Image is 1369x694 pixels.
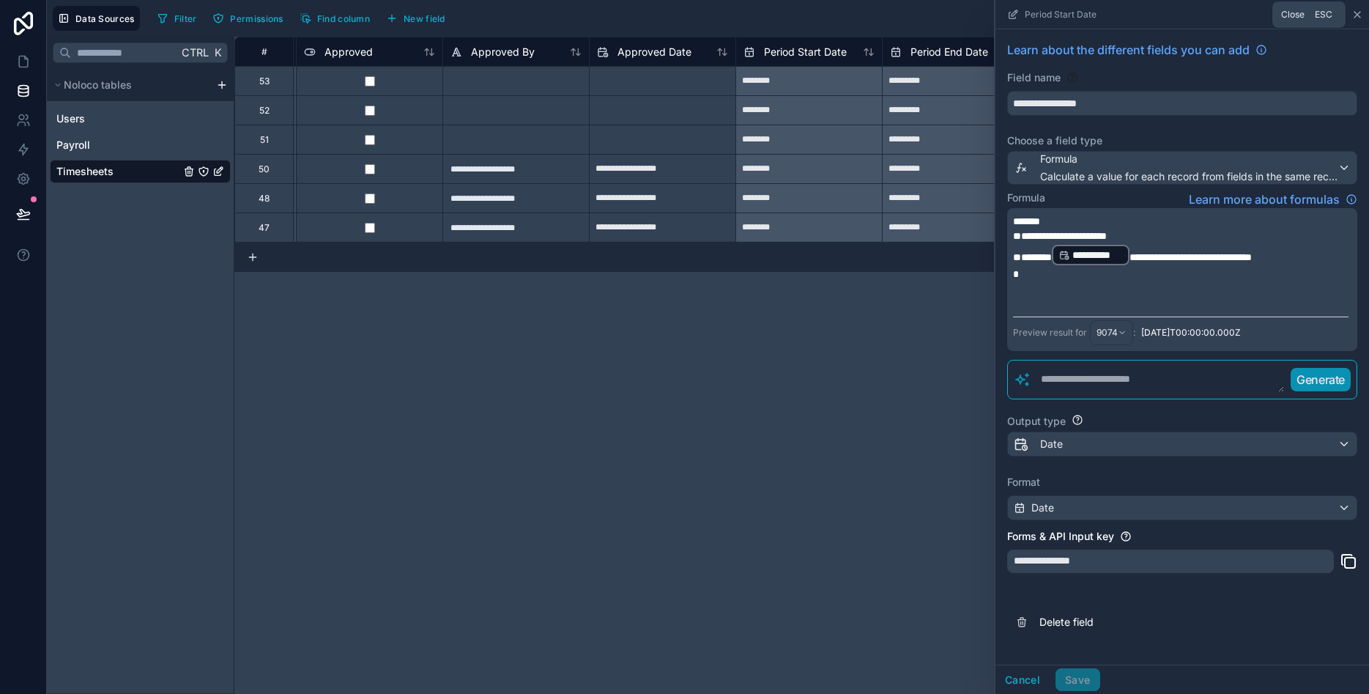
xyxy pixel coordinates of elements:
[1312,9,1335,21] span: Esc
[294,7,375,29] button: Find column
[212,48,223,58] span: K
[230,13,283,24] span: Permissions
[260,134,269,146] div: 51
[259,222,270,234] div: 47
[259,75,270,87] div: 53
[764,45,847,59] span: Period Start Date
[1040,169,1338,184] span: Calculate a value for each record from fields in the same record
[1296,371,1345,388] p: Generate
[1141,327,1241,339] span: [DATE]T00:00:00.000Z
[617,45,691,59] span: Approved Date
[1013,320,1135,345] div: Preview result for :
[1007,151,1357,185] button: FormulaCalculate a value for each record from fields in the same record
[1189,191,1340,208] span: Learn more about formulas
[995,668,1050,692] button: Cancel
[1007,475,1357,490] label: Format
[1039,615,1250,630] span: Delete field
[259,163,270,175] div: 50
[246,46,282,57] div: #
[1007,495,1357,520] button: Date
[317,13,370,24] span: Find column
[1040,437,1063,451] span: Date
[75,13,135,24] span: Data Sources
[1007,191,1045,205] label: Formula
[1007,133,1357,148] label: Choose a field type
[324,45,373,59] span: Approved
[1007,41,1250,59] span: Learn about the different fields you can add
[910,45,988,59] span: Period End Date
[381,7,450,29] button: New field
[1007,432,1357,457] button: Date
[152,7,202,29] button: Filter
[1097,327,1118,339] span: 9074
[404,13,445,24] span: New field
[1291,368,1351,391] button: Generate
[207,7,288,29] button: Permissions
[1007,70,1061,85] label: Field name
[1090,320,1133,345] button: 9074
[1007,414,1066,429] label: Output type
[1007,41,1267,59] a: Learn about the different fields you can add
[1281,9,1305,21] span: Close
[207,7,294,29] a: Permissions
[471,45,535,59] span: Approved By
[259,105,270,117] div: 52
[1040,152,1338,166] span: Formula
[1189,191,1357,208] a: Learn more about formulas
[53,6,140,31] button: Data Sources
[1031,501,1054,515] span: Date
[259,193,270,204] div: 48
[1007,606,1357,638] button: Delete field
[1007,529,1114,544] label: Forms & API Input key
[174,13,197,24] span: Filter
[180,43,210,62] span: Ctrl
